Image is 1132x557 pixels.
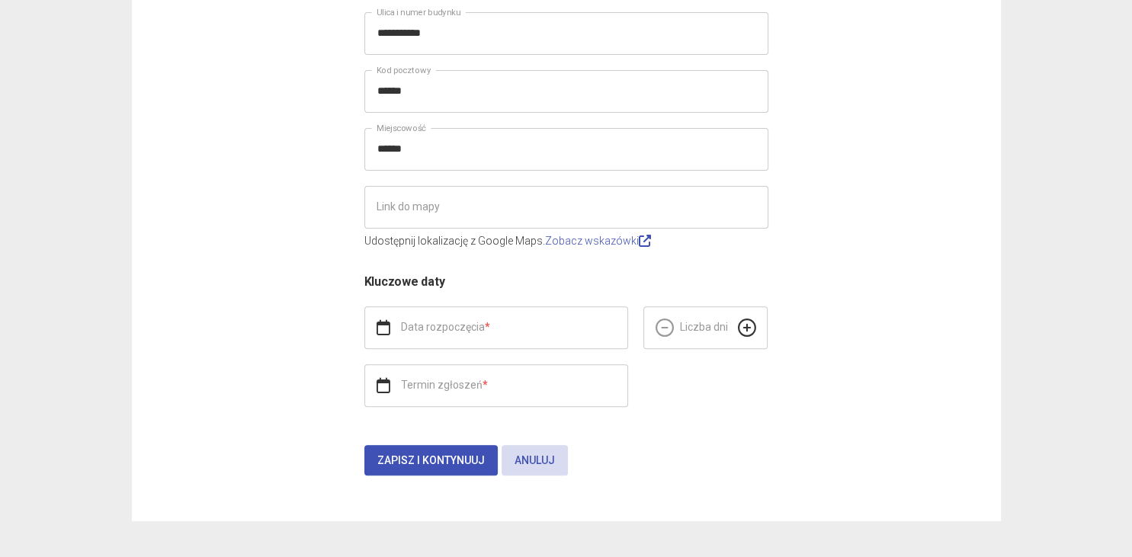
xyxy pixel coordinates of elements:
[364,232,768,249] p: Udostępnij lokalizację z Google Maps.
[377,454,485,466] span: Zapisz i kontynuuj
[364,445,498,475] button: Zapisz i kontynuuj
[502,445,568,475] button: Anuluj
[364,274,445,289] span: Kluczowe daty
[545,235,651,247] a: Zobacz wskazówki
